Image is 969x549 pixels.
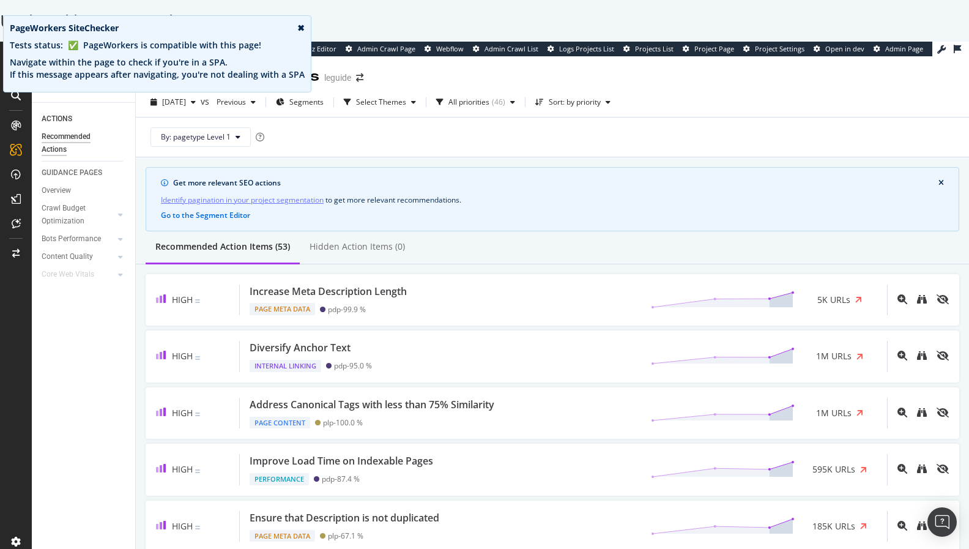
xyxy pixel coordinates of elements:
[917,350,927,362] a: binoculars
[917,521,927,531] div: binoculars
[42,166,102,179] div: GUIDANCE PAGES
[484,44,538,53] span: Admin Crawl List
[530,92,615,112] button: Sort: by priority
[195,356,200,360] img: Equal
[195,413,200,416] img: Equal
[161,193,944,206] div: to get more relevant recommendations .
[212,92,261,112] button: Previous
[42,113,127,125] a: ACTIONS
[10,56,305,81] div: Navigate within the page to check if you're in a SPA. If this message appears after navigating, y...
[937,408,949,417] div: eye-slash
[150,127,251,147] button: By: pagetype Level 1
[161,193,324,206] a: Identify pagination in your project segmentation
[322,474,360,484] div: pdp - 87.4 %
[146,92,201,112] button: [DATE]
[897,294,907,304] div: magnifying-glass-plus
[356,99,406,106] div: Select Themes
[42,233,114,245] a: Bots Performance
[250,360,321,372] div: Internal Linking
[328,531,363,540] div: plp - 67.1 %
[162,97,186,107] span: 2025 Aug. 15th
[250,530,315,542] div: Page Meta Data
[42,250,114,263] a: Content Quality
[937,351,949,360] div: eye-slash
[42,130,115,156] div: Recommended Actions
[339,92,421,112] button: Select Themes
[816,350,852,362] span: 1M URLs
[250,398,494,412] div: Address Canonical Tags with less than 75% Similarity
[812,520,855,532] span: 185K URLs
[42,233,101,245] div: Bots Performance
[172,407,193,419] span: High
[917,463,927,475] a: binoculars
[173,177,938,189] div: Get more relevant SEO actions
[812,463,855,476] span: 595K URLs
[448,99,489,106] div: All priorities
[683,44,734,54] a: Project Page
[874,44,923,54] a: Admin Page
[250,473,309,485] div: Performance
[68,39,78,51] div: PageWorkers can be injected
[917,294,927,304] div: binoculars
[817,294,850,306] span: 5K URLs
[755,44,804,53] span: Project Settings
[42,184,71,197] div: Overview
[250,303,315,315] div: Page Meta Data
[548,44,614,54] a: Logs Projects List
[42,268,114,281] a: Core Web Vitals
[297,22,305,34] div: Close banner permanently
[161,132,231,142] span: By: pagetype Level 1
[825,44,864,53] span: Open in dev
[146,167,959,231] div: info banner
[42,202,114,228] a: Crawl Budget Optimization
[172,463,193,475] span: High
[42,268,94,281] div: Core Web Vitals
[328,305,366,314] div: pdp - 99.9 %
[42,184,127,197] a: Overview
[431,92,520,112] button: All priorities(46)
[917,408,927,417] div: binoculars
[271,92,329,112] button: Segments
[897,351,907,360] div: magnifying-glass-plus
[816,407,852,419] span: 1M URLs
[83,39,261,51] div: PageWorkers is compatible with this page!
[250,341,351,355] div: Diversify Anchor Text
[897,521,907,531] div: magnifying-glass-plus
[42,250,93,263] div: Content Quality
[635,44,674,53] span: Projects List
[917,464,927,474] div: binoculars
[195,526,200,529] img: Equal
[172,294,193,305] span: High
[623,44,674,54] a: Projects List
[42,130,127,156] a: Recommended Actions
[10,39,305,51] div: Tests status:
[289,97,324,107] span: Segments
[323,418,363,427] div: plp - 100.0 %
[310,241,405,253] div: Hidden Action Items (0)
[917,294,927,305] a: binoculars
[250,454,433,468] div: Improve Load Time on Indexable Pages
[346,44,415,54] a: Admin Crawl Page
[324,72,351,84] div: leguide
[425,44,464,54] a: Webflow
[212,97,246,107] span: Previous
[917,407,927,419] a: binoculars
[937,464,949,474] div: eye-slash
[42,113,72,125] div: ACTIONS
[436,44,464,53] span: Webflow
[334,361,372,370] div: pdp - 95.0 %
[250,285,407,299] div: Increase Meta Description Length
[935,176,947,190] button: close banner
[42,166,127,179] a: GUIDANCE PAGES
[694,44,734,53] span: Project Page
[195,469,200,473] img: Equal
[357,44,415,53] span: Admin Crawl Page
[201,95,212,108] span: vs
[10,22,305,34] div: PageWorkers SiteChecker
[250,417,310,429] div: Page Content
[917,351,927,360] div: binoculars
[937,294,949,304] div: eye-slash
[473,44,538,54] a: Admin Crawl List
[897,408,907,417] div: magnifying-glass-plus
[172,520,193,532] span: High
